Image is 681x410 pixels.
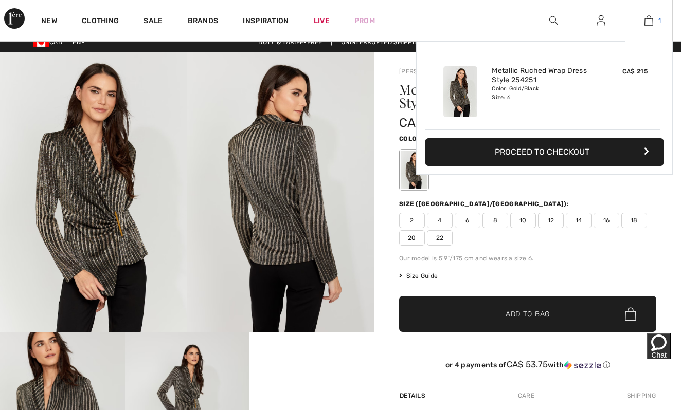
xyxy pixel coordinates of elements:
[625,307,636,321] img: Bag.svg
[399,360,656,374] div: or 4 payments ofCA$ 53.75withSezzle Click to learn more about Sezzle
[399,116,447,130] span: CA$ 215
[588,14,614,27] a: Sign In
[33,39,49,47] img: Canadian Dollar
[399,254,656,263] div: Our model is 5'9"/175 cm and wears a size 6.
[625,14,672,27] a: 1
[506,309,550,320] span: Add to Bag
[399,135,423,142] span: Color:
[658,16,661,25] span: 1
[492,85,593,101] div: Color: Gold/Black Size: 6
[243,16,289,27] span: Inspiration
[144,16,163,27] a: Sale
[354,15,375,26] a: Prom
[73,39,85,46] span: EN
[399,68,451,75] a: [PERSON_NAME]
[33,39,66,46] span: CAD
[399,386,428,405] div: Details
[401,151,427,189] div: Gold/Black
[4,8,25,29] img: 1ère Avenue
[399,199,571,209] div: Size ([GEOGRAPHIC_DATA]/[GEOGRAPHIC_DATA]):
[399,271,438,281] span: Size Guide
[597,14,605,27] img: My Info
[425,138,664,166] button: Proceed to Checkout
[314,15,330,26] a: Live
[187,52,374,332] img: Metallic Ruched Wrap Dress Style 254251. 2
[399,83,614,109] h1: Metallic Ruched Wrap Dress Style 254251
[492,66,593,85] a: Metallic Ruched Wrap Dress Style 254251
[399,296,656,332] button: Add to Bag
[564,361,601,370] img: Sezzle
[549,14,558,27] img: search the website
[443,66,477,117] img: Metallic Ruched Wrap Dress Style 254251
[188,16,219,27] a: Brands
[614,333,671,359] iframe: Opens a widget where you can chat to one of our agents
[622,68,648,75] span: CA$ 215
[427,230,453,246] span: 22
[507,359,548,369] span: CA$ 53.75
[644,14,653,27] img: My Bag
[399,213,425,228] span: 2
[37,18,52,26] span: Chat
[624,386,656,405] div: Shipping
[399,360,656,370] div: or 4 payments of with
[82,16,119,27] a: Clothing
[509,386,543,405] div: Care
[399,230,425,246] span: 20
[41,16,57,27] a: New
